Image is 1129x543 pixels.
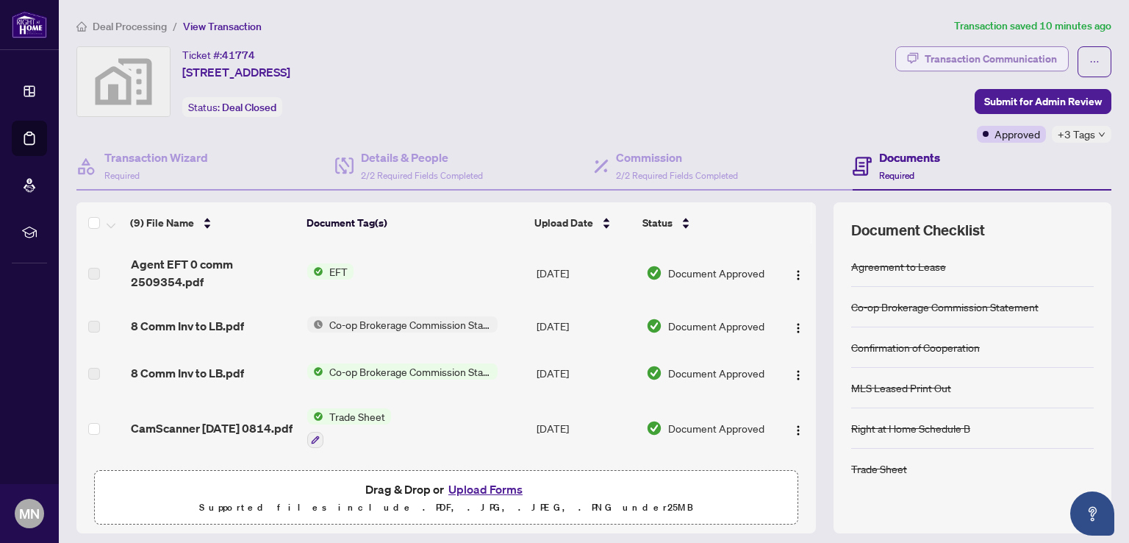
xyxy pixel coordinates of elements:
[76,21,87,32] span: home
[1098,131,1105,138] span: down
[879,149,940,166] h4: Documents
[668,365,764,381] span: Document Approved
[104,499,789,517] p: Supported files include .PDF, .JPG, .JPEG, .PNG under 25 MB
[792,322,804,334] img: Logo
[851,258,946,274] div: Agreement to Lease
[361,170,483,181] span: 2/2 Required Fields Completed
[307,316,498,333] button: Status IconCo-op Brokerage Commission Statement
[786,261,810,285] button: Logo
[531,244,640,302] td: [DATE]
[307,408,323,425] img: Status Icon
[131,419,293,437] span: CamScanner [DATE] 0814.pdf
[786,314,810,338] button: Logo
[531,349,640,397] td: [DATE]
[531,302,640,349] td: [DATE]
[323,263,354,280] span: EFT
[531,460,640,523] td: [DATE]
[93,20,167,33] span: Deal Processing
[19,503,40,524] span: MN
[222,101,276,114] span: Deal Closed
[975,89,1111,114] button: Submit for Admin Review
[616,149,738,166] h4: Commission
[77,47,170,116] img: svg%3e
[130,215,194,231] span: (9) File Name
[222,49,255,62] span: 41774
[792,425,804,436] img: Logo
[531,397,640,460] td: [DATE]
[323,316,498,333] span: Co-op Brokerage Commission Statement
[786,361,810,385] button: Logo
[104,170,140,181] span: Required
[984,90,1102,113] span: Submit for Admin Review
[851,380,951,396] div: MLS Leased Print Out
[361,149,483,166] h4: Details & People
[104,149,208,166] h4: Transaction Wizard
[646,420,662,436] img: Document Status
[301,202,528,244] th: Document Tag(s)
[851,339,980,355] div: Confirmation of Cooperation
[851,461,907,477] div: Trade Sheet
[954,18,1111,35] article: Transaction saved 10 minutes ago
[1089,57,1100,67] span: ellipsis
[307,363,323,380] img: Status Icon
[307,408,391,448] button: Status IconTrade Sheet
[131,317,244,335] span: 8 Comm Inv to LB.pdf
[895,46,1069,71] button: Transaction Communication
[534,215,593,231] span: Upload Date
[792,269,804,281] img: Logo
[124,202,300,244] th: (9) File Name
[925,47,1057,71] div: Transaction Communication
[792,369,804,381] img: Logo
[637,202,773,244] th: Status
[851,220,985,241] span: Document Checklist
[131,364,244,382] span: 8 Comm Inv to LB.pdf
[668,265,764,281] span: Document Approved
[851,420,970,436] div: Right at Home Schedule B
[786,416,810,440] button: Logo
[182,46,255,63] div: Ticket #:
[182,97,282,117] div: Status:
[307,263,354,280] button: Status IconEFT
[879,170,914,181] span: Required
[642,215,673,231] span: Status
[994,126,1040,142] span: Approved
[95,471,798,525] span: Drag & Drop orUpload FormsSupported files include .PDF, .JPG, .JPEG, .PNG under25MB
[323,363,498,380] span: Co-op Brokerage Commission Statement
[528,202,637,244] th: Upload Date
[182,63,290,81] span: [STREET_ADDRESS]
[12,11,47,38] img: logo
[307,263,323,280] img: Status Icon
[365,480,527,499] span: Drag & Drop or
[323,408,391,425] span: Trade Sheet
[646,365,662,381] img: Document Status
[444,480,527,499] button: Upload Forms
[183,20,262,33] span: View Transaction
[646,265,662,281] img: Document Status
[668,318,764,334] span: Document Approved
[131,255,296,291] span: Agent EFT 0 comm 2509354.pdf
[1070,491,1114,536] button: Open asap
[668,420,764,436] span: Document Approved
[173,18,177,35] li: /
[616,170,738,181] span: 2/2 Required Fields Completed
[307,363,498,380] button: Status IconCo-op Brokerage Commission Statement
[307,316,323,333] img: Status Icon
[851,299,1039,315] div: Co-op Brokerage Commission Statement
[1058,126,1095,143] span: +3 Tags
[646,318,662,334] img: Document Status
